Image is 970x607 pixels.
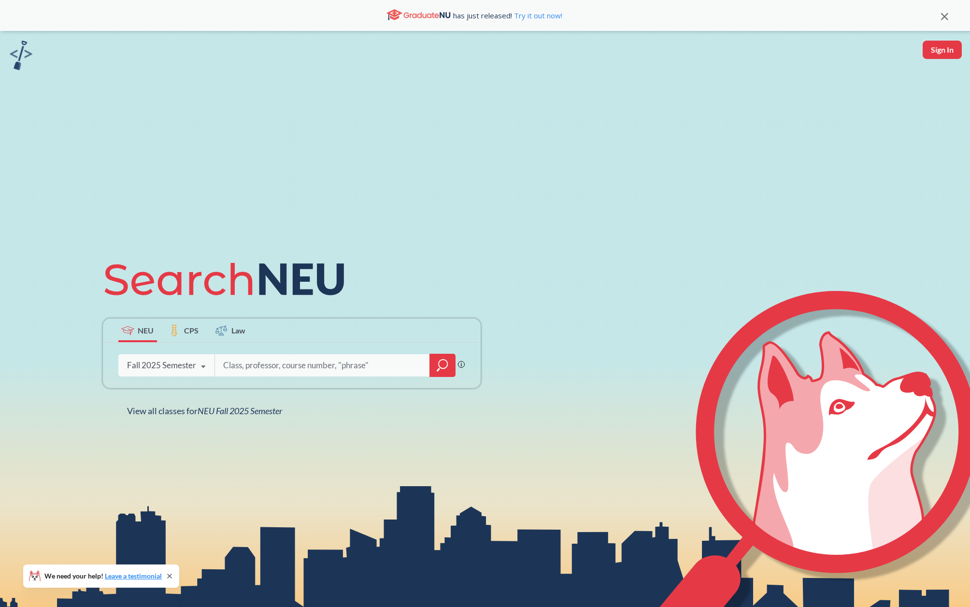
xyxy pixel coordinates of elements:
[429,354,456,377] div: magnifying glass
[44,573,162,579] span: We need your help!
[10,41,32,70] img: sandbox logo
[105,572,162,580] a: Leave a testimonial
[10,41,32,73] a: sandbox logo
[231,325,245,336] span: Law
[512,11,562,20] a: Try it out now!
[453,10,562,21] span: has just released!
[127,360,196,371] div: Fall 2025 Semester
[222,355,423,376] input: Class, professor, course number, "phrase"
[184,325,199,336] span: CPS
[138,325,154,336] span: NEU
[923,41,962,59] button: Sign In
[437,359,448,372] svg: magnifying glass
[127,405,282,416] span: View all classes for
[198,405,282,416] span: NEU Fall 2025 Semester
